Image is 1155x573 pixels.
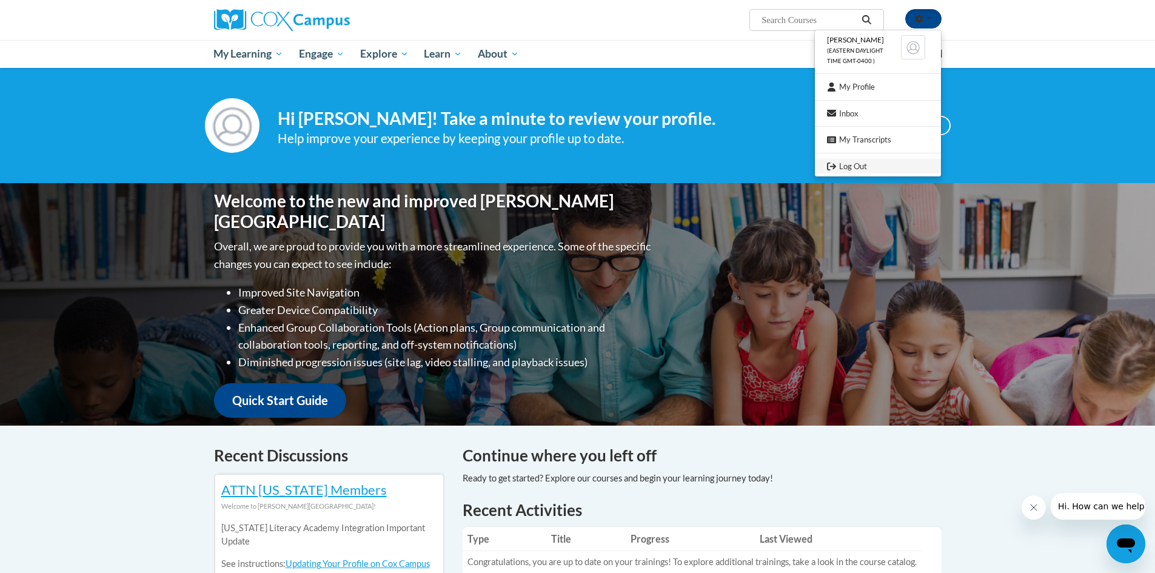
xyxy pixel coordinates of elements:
button: Account Settings [905,9,942,28]
div: Main menu [196,40,960,68]
iframe: Button to launch messaging window [1106,524,1145,563]
h1: Recent Activities [463,499,942,521]
a: Explore [352,40,417,68]
a: About [470,40,527,68]
a: Learn [416,40,470,68]
th: Progress [626,527,755,551]
a: Logout [815,159,941,174]
th: Title [546,527,626,551]
a: My Transcripts [815,132,941,147]
a: My Learning [206,40,292,68]
img: Cox Campus [214,9,350,31]
span: Learn [424,47,462,61]
input: Search Courses [760,13,857,27]
th: Last Viewed [755,527,922,551]
a: Cox Campus [214,9,444,31]
li: Enhanced Group Collaboration Tools (Action plans, Group communication and collaboration tools, re... [238,319,654,354]
h1: Welcome to the new and improved [PERSON_NAME][GEOGRAPHIC_DATA] [214,191,654,232]
th: Type [463,527,547,551]
span: About [478,47,519,61]
iframe: Close message [1022,495,1046,520]
li: Diminished progression issues (site lag, video stalling, and playback issues) [238,354,654,371]
img: Learner Profile Avatar [901,35,925,59]
span: My Learning [213,47,283,61]
a: Engage [291,40,352,68]
h4: Recent Discussions [214,444,444,467]
div: Help improve your experience by keeping your profile up to date. [278,129,857,149]
p: [US_STATE] Literacy Academy Integration Important Update [221,521,437,548]
p: See instructions: [221,557,437,571]
a: Quick Start Guide [214,383,346,418]
a: My Profile [815,79,941,95]
iframe: Message from company [1051,493,1145,520]
li: Improved Site Navigation [238,284,654,301]
h4: Continue where you left off [463,444,942,467]
a: Inbox [815,106,941,121]
span: Explore [360,47,409,61]
a: Updating Your Profile on Cox Campus [286,558,430,569]
span: (Eastern Daylight Time GMT-0400 ) [827,47,883,64]
span: [PERSON_NAME] [827,35,884,44]
span: Hi. How can we help? [7,8,98,18]
a: ATTN [US_STATE] Members [221,481,387,498]
span: Engage [299,47,344,61]
div: Welcome to [PERSON_NAME][GEOGRAPHIC_DATA]! [221,500,437,513]
li: Greater Device Compatibility [238,301,654,319]
button: Search [857,13,875,27]
h4: Hi [PERSON_NAME]! Take a minute to review your profile. [278,109,857,129]
img: Profile Image [205,98,259,153]
p: Overall, we are proud to provide you with a more streamlined experience. Some of the specific cha... [214,238,654,273]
